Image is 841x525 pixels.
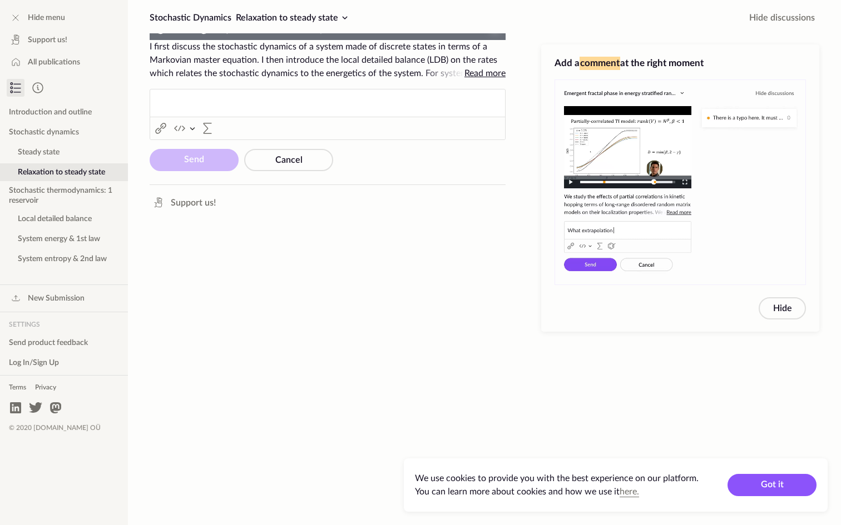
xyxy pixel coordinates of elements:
[749,11,815,24] span: Hide discussions
[275,156,303,164] span: Cancel
[759,297,806,319] button: Hide
[620,487,639,496] a: here.
[28,34,67,46] span: Support us!
[236,13,338,22] span: Relaxation to steady state
[580,57,620,70] span: comment
[150,13,231,22] span: Stochastic Dynamics
[171,196,216,209] span: Support us!
[464,69,506,78] span: Read more
[244,149,333,171] button: Cancel
[147,194,220,212] a: Support us!
[28,12,65,23] span: Hide menu
[150,149,239,171] button: Send
[145,9,356,27] button: Stochastic DynamicsRelaxation to steady state
[31,379,61,397] a: Privacy
[728,474,817,496] button: Got it
[150,40,506,80] span: I first discuss the stochastic dynamics of a system made of discrete states in terms of a Markovi...
[555,57,806,70] h3: Add a at the right moment
[184,155,204,164] span: Send
[415,474,699,496] span: We use cookies to provide you with the best experience on our platform. You can learn more about ...
[4,379,31,397] a: Terms
[28,57,80,68] span: All publications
